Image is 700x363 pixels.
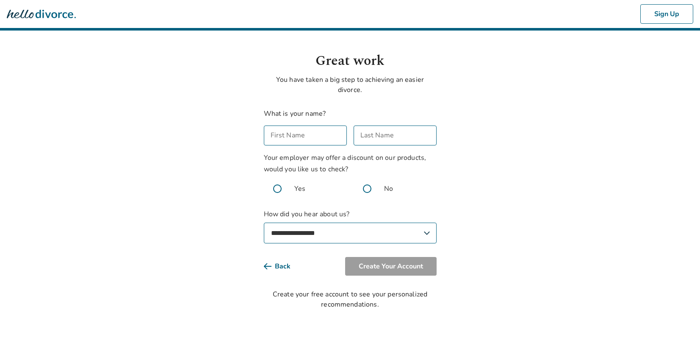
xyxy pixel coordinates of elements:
h1: Great work [264,51,437,71]
button: Create Your Account [345,257,437,276]
iframe: Chat Widget [658,322,700,363]
span: Yes [294,184,305,194]
label: What is your name? [264,109,326,118]
span: No [384,184,393,194]
p: You have taken a big step to achieving an easier divorce. [264,75,437,95]
select: How did you hear about us? [264,223,437,243]
button: Back [264,257,304,276]
span: Your employer may offer a discount on our products, would you like us to check? [264,153,426,174]
label: How did you hear about us? [264,209,437,243]
button: Sign Up [640,4,693,24]
div: Create your free account to see your personalized recommendations. [264,289,437,310]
